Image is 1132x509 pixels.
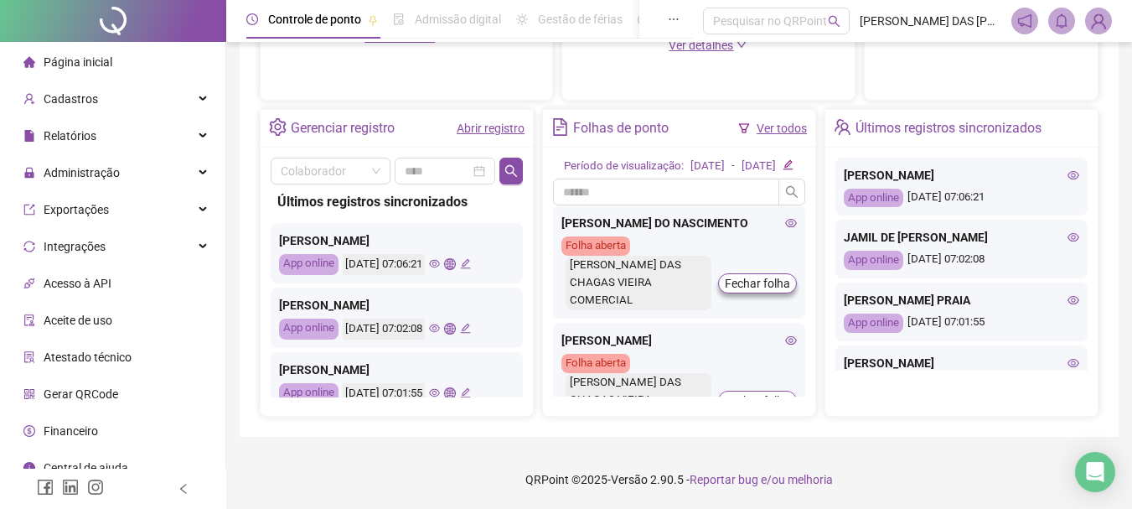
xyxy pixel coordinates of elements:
span: eye [785,217,797,229]
span: Cadastros [44,92,98,106]
span: Fechar folha [725,274,790,293]
div: JAMIL DE [PERSON_NAME] [844,228,1079,247]
span: eye [429,323,440,334]
div: [PERSON_NAME] [844,354,1079,372]
span: edit [783,159,793,170]
div: [PERSON_NAME] DAS CHAGAS VIEIRA COMERCIAL [566,373,711,428]
span: Novo convite [364,30,448,44]
div: [DATE] 07:06:21 [343,254,425,275]
span: [PERSON_NAME] DAS [PERSON_NAME] COMERCIAL [860,12,1001,30]
span: search [785,185,799,199]
div: Folhas de ponto [573,114,669,143]
div: Últimos registros sincronizados [855,114,1042,143]
div: [PERSON_NAME] [279,361,514,379]
span: Gestão de férias [538,13,623,26]
span: bell [1054,13,1069,29]
span: lock [23,166,35,178]
span: global [444,387,455,398]
a: Ver detalhes down [669,39,747,52]
span: eye [1067,231,1079,243]
span: sun [516,13,528,25]
div: [DATE] 07:02:08 [844,251,1079,270]
footer: QRPoint © 2025 - 2.90.5 - [226,450,1132,509]
img: 88193 [1086,8,1111,34]
span: filter [738,122,750,134]
span: ellipsis [668,13,680,25]
span: Reportar bug e/ou melhoria [690,473,833,486]
span: solution [23,351,35,362]
span: Acesso à API [44,277,111,290]
div: [PERSON_NAME] DO NASCIMENTO [561,214,797,232]
span: global [444,258,455,269]
span: Central de ajuda [44,461,128,475]
span: export [23,203,35,215]
span: global [444,323,455,334]
div: Gerenciar registro [291,114,395,143]
span: Atestado técnico [44,351,132,364]
div: [PERSON_NAME] [279,296,514,314]
div: App online [279,254,339,275]
span: Fechar folha [725,392,790,410]
span: linkedin [62,479,79,496]
span: Controle de ponto [268,13,361,26]
span: left [178,483,189,495]
span: file-text [551,118,569,136]
div: [PERSON_NAME] DAS CHAGAS VIEIRA COMERCIAL [566,256,711,310]
span: team [834,118,851,136]
span: Financeiro [44,424,98,438]
span: qrcode [23,387,35,399]
button: Fechar folha [718,273,797,293]
div: [PERSON_NAME] PRAIA [844,291,1079,309]
span: audit [23,314,35,325]
div: - [731,158,735,175]
span: eye [429,258,440,269]
span: user-add [23,92,35,104]
span: info-circle [23,461,35,473]
span: file [23,129,35,141]
span: edit [460,258,471,269]
span: search [828,15,840,28]
span: edit [460,387,471,398]
span: Versão [611,473,648,486]
div: [PERSON_NAME] [844,166,1079,184]
div: [DATE] 07:06:21 [844,189,1079,208]
span: file-done [393,13,405,25]
span: dollar [23,424,35,436]
span: Admissão digital [415,13,501,26]
div: App online [279,319,339,340]
span: eye [785,335,797,346]
span: api [23,277,35,288]
span: Administração [44,166,120,179]
div: Últimos registros sincronizados [277,191,516,212]
div: Open Intercom Messenger [1075,452,1115,492]
span: eye [1067,357,1079,369]
span: pushpin [368,15,378,25]
span: dashboard [638,13,649,25]
div: [DATE] 07:01:55 [343,383,425,404]
span: Exportações [44,203,109,216]
span: Página inicial [44,55,112,69]
span: sync [23,240,35,252]
div: App online [279,383,339,404]
div: Folha aberta [561,236,630,256]
div: [PERSON_NAME] [279,231,514,250]
span: edit [460,323,471,334]
div: Período de visualização: [564,158,684,175]
span: instagram [87,479,104,496]
span: eye [1067,169,1079,181]
span: search [504,164,518,178]
span: Gerar QRCode [44,387,118,401]
span: clock-circle [246,13,258,25]
span: down [736,39,747,50]
div: [DATE] 07:02:08 [343,319,425,340]
div: Folha aberta [561,354,630,373]
span: eye [1067,294,1079,306]
span: Relatórios [44,129,96,143]
div: [DATE] [690,158,725,175]
button: Fechar folha [718,391,797,411]
span: facebook [37,479,54,496]
span: home [23,55,35,67]
div: [DATE] [742,158,776,175]
div: [PERSON_NAME] [561,331,797,350]
a: Ver todos [757,122,807,135]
